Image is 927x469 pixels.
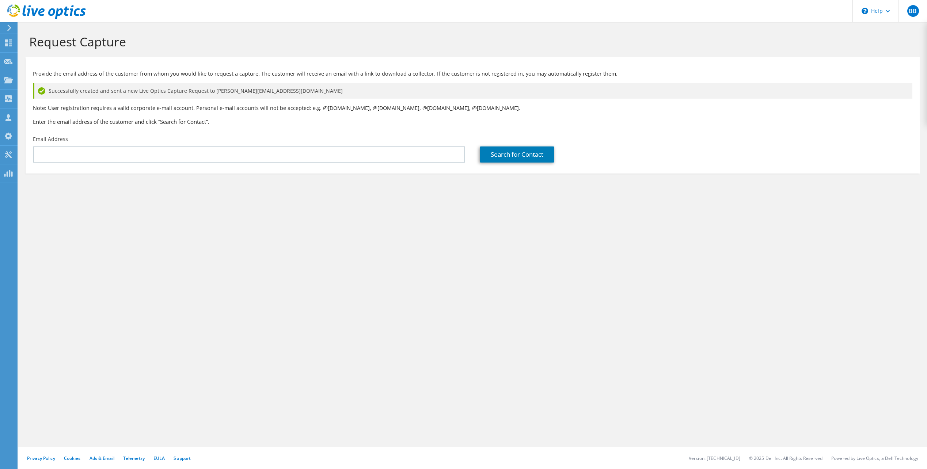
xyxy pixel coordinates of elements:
[33,136,68,143] label: Email Address
[153,455,165,461] a: EULA
[907,5,919,17] span: BB
[29,34,912,49] h1: Request Capture
[49,87,343,95] span: Successfully created and sent a new Live Optics Capture Request to [PERSON_NAME][EMAIL_ADDRESS][D...
[27,455,55,461] a: Privacy Policy
[33,70,912,78] p: Provide the email address of the customer from whom you would like to request a capture. The cust...
[831,455,918,461] li: Powered by Live Optics, a Dell Technology
[64,455,81,461] a: Cookies
[749,455,822,461] li: © 2025 Dell Inc. All Rights Reserved
[862,8,868,14] svg: \n
[480,146,554,163] a: Search for Contact
[123,455,145,461] a: Telemetry
[90,455,114,461] a: Ads & Email
[33,104,912,112] p: Note: User registration requires a valid corporate e-mail account. Personal e-mail accounts will ...
[174,455,191,461] a: Support
[33,118,912,126] h3: Enter the email address of the customer and click “Search for Contact”.
[689,455,740,461] li: Version: [TECHNICAL_ID]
